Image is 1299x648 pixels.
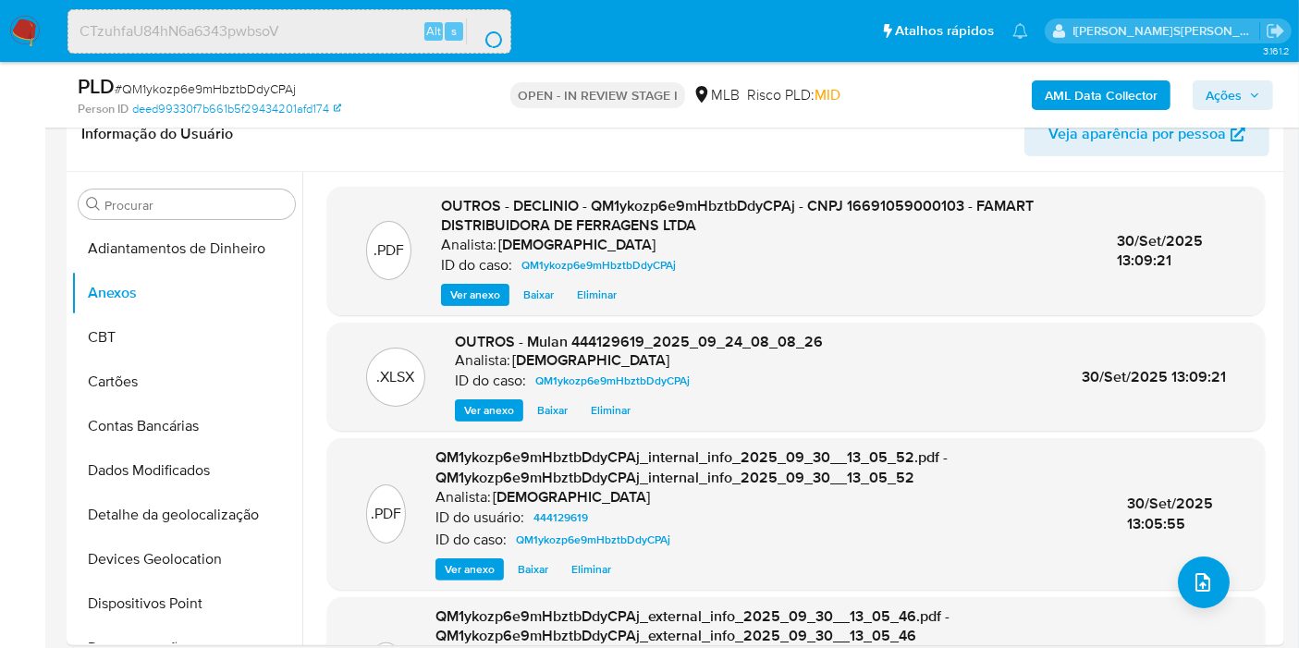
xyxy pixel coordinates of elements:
[1263,43,1290,58] span: 3.161.2
[582,399,640,422] button: Eliminar
[514,284,563,306] button: Baixar
[512,351,669,370] h6: [DEMOGRAPHIC_DATA]
[71,404,302,448] button: Contas Bancárias
[1266,21,1285,41] a: Sair
[526,507,595,529] a: 444129619
[571,560,611,579] span: Eliminar
[1045,80,1158,110] b: AML Data Collector
[377,367,415,387] p: .XLSX
[435,446,948,488] span: QM1ykozp6e9mHbztbDdyCPAj_internal_info_2025_09_30__13_05_52.pdf - QM1ykozp6e9mHbztbDdyCPAj_intern...
[455,351,510,370] p: Analista:
[510,82,685,108] p: OPEN - IN REVIEW STAGE I
[562,558,620,581] button: Eliminar
[498,236,656,254] h6: [DEMOGRAPHIC_DATA]
[1012,23,1028,39] a: Notificações
[516,529,670,551] span: QM1ykozp6e9mHbztbDdyCPAj
[71,226,302,271] button: Adiantamentos de Dinheiro
[455,399,523,422] button: Ver anexo
[692,85,740,105] div: MLB
[435,531,507,549] p: ID do caso:
[81,125,233,143] h1: Informação do Usuário
[1206,80,1242,110] span: Ações
[71,448,302,493] button: Dados Modificados
[104,197,288,214] input: Procurar
[1178,556,1230,608] button: upload-file
[86,197,101,212] button: Procurar
[71,271,302,315] button: Anexos
[521,254,676,276] span: QM1ykozp6e9mHbztbDdyCPAj
[533,507,588,529] span: 444129619
[528,370,697,392] a: QM1ykozp6e9mHbztbDdyCPAj
[71,581,302,626] button: Dispositivos Point
[374,240,404,261] p: .PDF
[451,22,457,40] span: s
[71,315,302,360] button: CBT
[71,537,302,581] button: Devices Geolocation
[435,488,491,507] p: Analista:
[528,399,577,422] button: Baixar
[445,560,495,579] span: Ver anexo
[509,558,558,581] button: Baixar
[568,284,626,306] button: Eliminar
[815,84,840,105] span: MID
[371,504,401,524] p: .PDF
[509,529,678,551] a: QM1ykozp6e9mHbztbDdyCPAj
[71,360,302,404] button: Cartões
[591,401,631,420] span: Eliminar
[464,401,514,420] span: Ver anexo
[441,195,1034,237] span: OUTROS - DECLINIO - QM1ykozp6e9mHbztbDdyCPAj - CNPJ 16691059000103 - FAMART DISTRIBUIDORA DE FERR...
[132,101,341,117] a: deed99330f7b661b5f29434201afd174
[441,236,496,254] p: Analista:
[1024,112,1269,156] button: Veja aparência por pessoa
[68,19,510,43] input: Pesquise usuários ou casos...
[115,79,296,98] span: # QM1ykozp6e9mHbztbDdyCPAj
[577,286,617,304] span: Eliminar
[441,284,509,306] button: Ver anexo
[1082,366,1226,387] span: 30/Set/2025 13:09:21
[747,85,840,105] span: Risco PLD:
[435,508,524,527] p: ID do usuário:
[1073,22,1260,40] p: igor.silva@mercadolivre.com
[537,401,568,420] span: Baixar
[1193,80,1273,110] button: Ações
[1117,230,1203,272] span: 30/Set/2025 13:09:21
[435,558,504,581] button: Ver anexo
[1128,493,1214,534] span: 30/Set/2025 13:05:55
[441,256,512,275] p: ID do caso:
[493,488,650,507] h6: [DEMOGRAPHIC_DATA]
[535,370,690,392] span: QM1ykozp6e9mHbztbDdyCPAj
[455,331,823,352] span: OUTROS - Mulan 444129619_2025_09_24_08_08_26
[455,372,526,390] p: ID do caso:
[450,286,500,304] span: Ver anexo
[895,21,994,41] span: Atalhos rápidos
[1032,80,1170,110] button: AML Data Collector
[1048,112,1226,156] span: Veja aparência por pessoa
[523,286,554,304] span: Baixar
[466,18,504,44] button: search-icon
[78,71,115,101] b: PLD
[514,254,683,276] a: QM1ykozp6e9mHbztbDdyCPAj
[71,493,302,537] button: Detalhe da geolocalização
[435,605,950,647] span: QM1ykozp6e9mHbztbDdyCPAj_external_info_2025_09_30__13_05_46.pdf - QM1ykozp6e9mHbztbDdyCPAj_extern...
[518,560,548,579] span: Baixar
[426,22,441,40] span: Alt
[78,101,129,117] b: Person ID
